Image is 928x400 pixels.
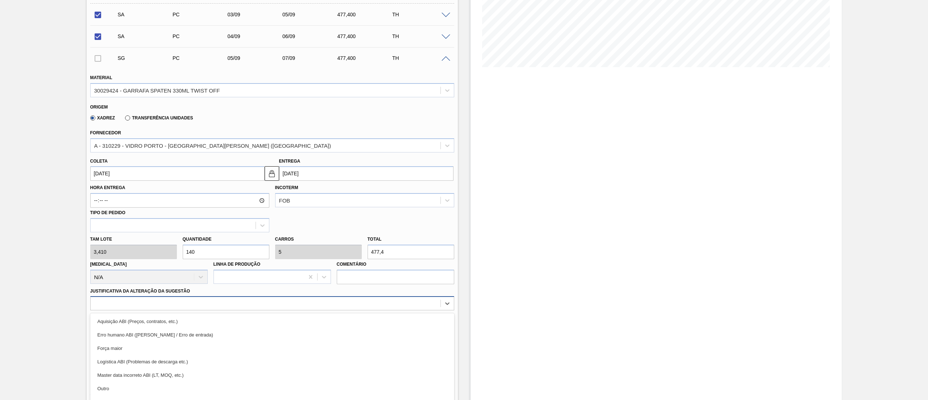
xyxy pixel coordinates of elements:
div: 477,400 [335,33,398,39]
div: Pedido de Compra [171,33,233,39]
label: [MEDICAL_DATA] [90,262,127,267]
label: Entrega [279,159,301,164]
button: locked [265,166,279,181]
div: Erro humano ABI ([PERSON_NAME] / Erro de entrada) [90,328,454,342]
div: 04/09/2025 [225,33,288,39]
label: Fornecedor [90,130,121,135]
label: Quantidade [183,237,212,242]
input: dd/mm/yyyy [90,166,265,181]
label: Tipo de pedido [90,210,125,215]
div: 07/09/2025 [281,55,343,61]
label: Carros [275,237,294,242]
div: Outro [90,382,454,395]
label: Xadrez [90,115,115,121]
div: TH [390,33,453,39]
div: 477,400 [335,12,398,17]
div: A - 310229 - VIDRO PORTO - [GEOGRAPHIC_DATA][PERSON_NAME] ([GEOGRAPHIC_DATA]) [94,142,331,148]
div: 30029424 - GARRAFA SPATEN 330ML TWIST OFF [94,87,220,93]
div: Pedido de Compra [171,55,233,61]
label: Tam lote [90,234,177,245]
img: locked [268,169,276,178]
div: Pedido de Compra [171,12,233,17]
div: TH [390,55,453,61]
div: Sugestão Criada [116,55,179,61]
label: Observações [90,312,454,323]
div: Força maior [90,342,454,355]
label: Material [90,75,112,80]
div: 06/09/2025 [281,33,343,39]
label: Coleta [90,159,108,164]
div: Logística ABI (Problemas de descarga etc.) [90,355,454,368]
input: dd/mm/yyyy [279,166,453,181]
div: 05/09/2025 [281,12,343,17]
div: Sugestão Alterada [116,12,179,17]
div: TH [390,12,453,17]
div: Aquisição ABI (Preços, contratos, etc.) [90,315,454,328]
div: Sugestão Alterada [116,33,179,39]
div: Master data incorreto ABI (LT, MOQ, etc.) [90,368,454,382]
div: 03/09/2025 [225,12,288,17]
label: Justificativa da Alteração da Sugestão [90,289,190,294]
div: 05/09/2025 [225,55,288,61]
label: Total [368,237,382,242]
div: 477,400 [335,55,398,61]
label: Linha de Produção [214,262,261,267]
label: Origem [90,105,108,110]
div: FOB [279,197,290,204]
label: Incoterm [275,185,298,190]
label: Hora Entrega [90,183,269,193]
label: Transferência Unidades [125,115,193,121]
label: Comentário [337,259,454,270]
